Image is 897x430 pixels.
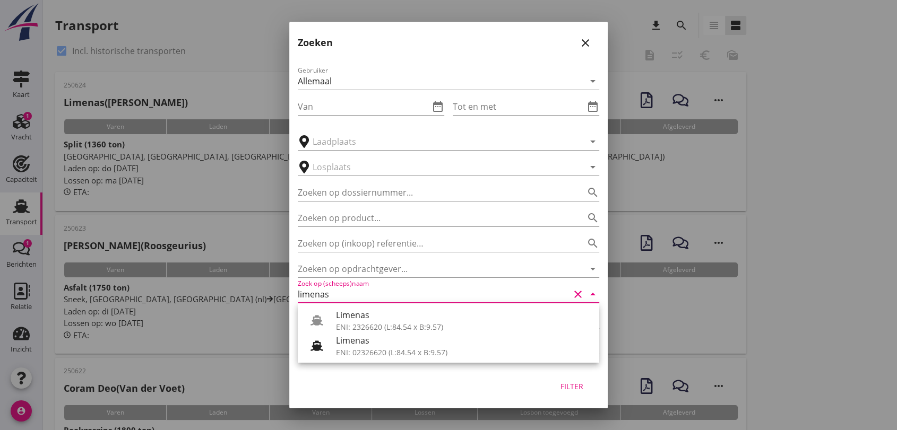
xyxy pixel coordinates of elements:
i: search [586,212,599,224]
i: arrow_drop_down [586,75,599,87]
input: Zoeken op dossiernummer... [298,184,570,201]
i: clear [572,288,584,301]
i: arrow_drop_down [586,288,599,301]
input: Tot en met [453,98,584,115]
input: Laadplaats [313,133,570,150]
div: Filter [557,381,586,392]
div: ENI: 2326620 (L:84.54 x B:9.57) [336,321,591,332]
input: Van [298,98,429,115]
div: ENI: 02326620 (L:84.54 x B:9.57) [336,347,591,358]
i: date_range [432,100,444,113]
i: arrow_drop_down [586,161,599,173]
h2: Zoeken [298,36,333,50]
input: Zoeken op (inkoop) referentie… [298,235,570,252]
button: Filter [548,377,595,396]
input: Zoek op (scheeps)naam [298,286,570,303]
input: Zoeken op product... [298,209,570,226]
i: arrow_drop_down [586,262,599,275]
i: search [586,237,599,250]
i: search [586,186,599,199]
input: Zoeken op opdrachtgever... [298,260,570,277]
div: Limenas [336,334,591,347]
input: Losplaats [313,159,570,175]
div: Limenas [336,309,591,321]
i: arrow_drop_down [586,135,599,148]
i: date_range [586,100,599,113]
i: close [579,37,592,49]
div: Allemaal [298,76,332,86]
